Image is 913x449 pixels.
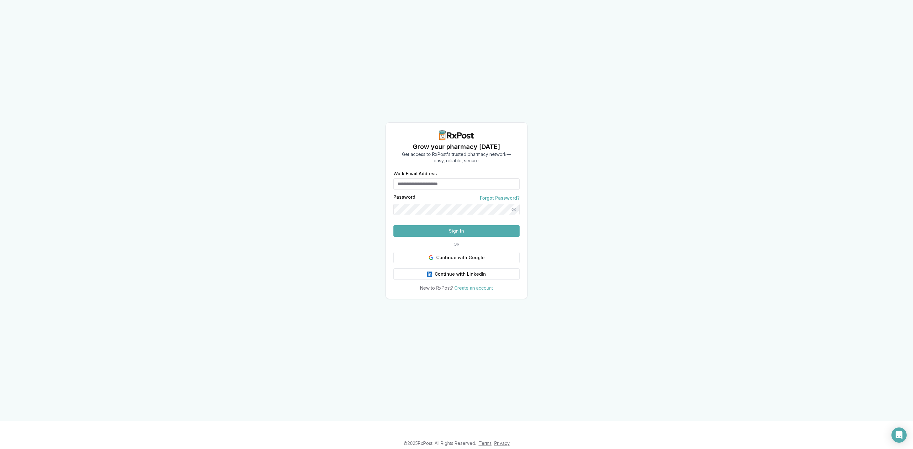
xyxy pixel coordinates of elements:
[429,255,434,260] img: Google
[393,268,520,280] button: Continue with LinkedIn
[402,151,511,164] p: Get access to RxPost's trusted pharmacy network— easy, reliable, secure.
[402,142,511,151] h1: Grow your pharmacy [DATE]
[508,204,520,215] button: Show password
[451,242,462,247] span: OR
[393,171,520,176] label: Work Email Address
[494,440,510,446] a: Privacy
[427,272,432,277] img: LinkedIn
[454,285,493,291] a: Create an account
[393,225,520,237] button: Sign In
[393,252,520,263] button: Continue with Google
[480,195,520,201] a: Forgot Password?
[436,130,477,140] img: RxPost Logo
[393,195,415,201] label: Password
[420,285,453,291] span: New to RxPost?
[891,427,907,443] div: Open Intercom Messenger
[479,440,492,446] a: Terms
